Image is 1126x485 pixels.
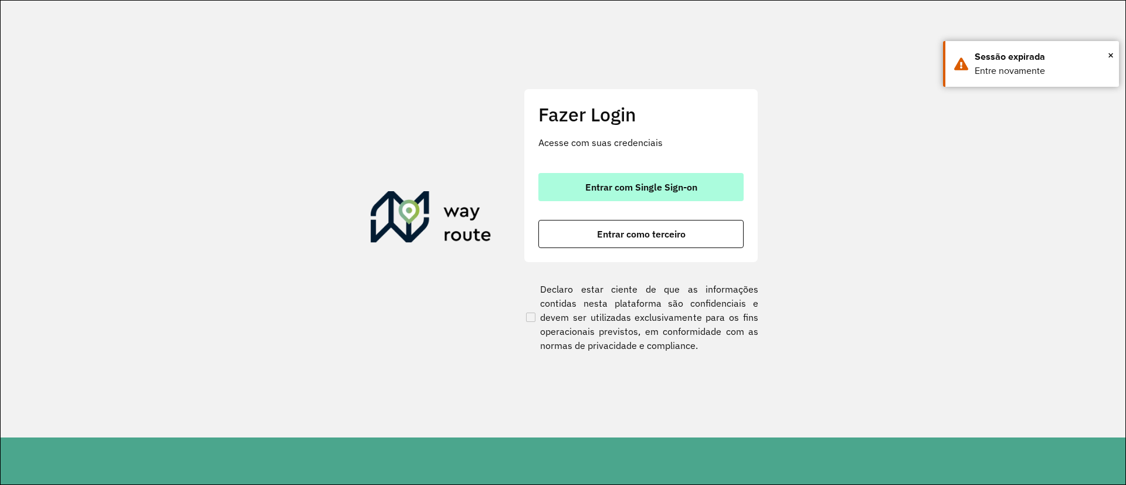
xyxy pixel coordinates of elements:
[538,220,744,248] button: button
[538,135,744,150] p: Acesse com suas credenciais
[524,282,758,352] label: Declaro estar ciente de que as informações contidas nesta plataforma são confidenciais e devem se...
[538,103,744,126] h2: Fazer Login
[597,229,686,239] span: Entrar como terceiro
[1108,46,1114,64] span: ×
[585,182,697,192] span: Entrar com Single Sign-on
[1108,46,1114,64] button: Close
[975,50,1110,64] div: Sessão expirada
[975,64,1110,78] div: Entre novamente
[371,191,491,247] img: Roteirizador AmbevTech
[538,173,744,201] button: button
